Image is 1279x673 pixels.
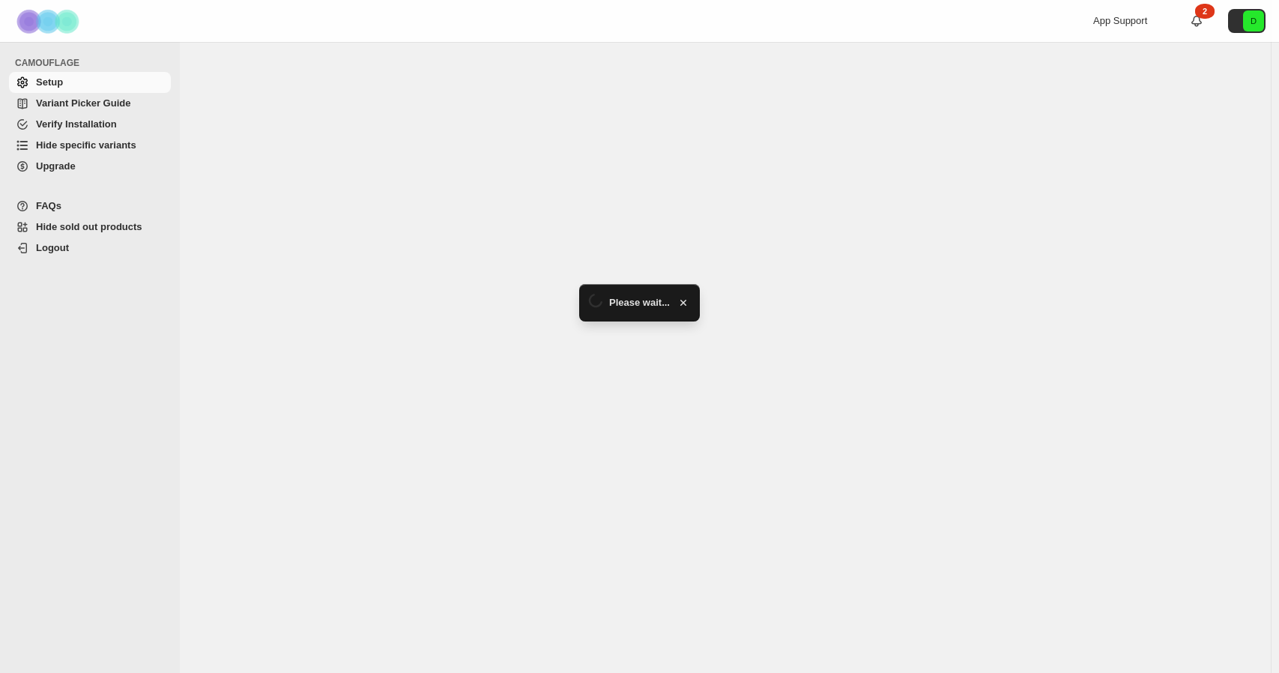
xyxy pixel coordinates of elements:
[36,160,76,172] span: Upgrade
[36,221,142,232] span: Hide sold out products
[9,93,171,114] a: Variant Picker Guide
[1195,4,1215,19] div: 2
[36,118,117,130] span: Verify Installation
[12,1,87,42] img: Camouflage
[36,139,136,151] span: Hide specific variants
[9,114,171,135] a: Verify Installation
[1189,13,1204,28] a: 2
[36,76,63,88] span: Setup
[1243,10,1264,31] span: Avatar with initials D
[9,156,171,177] a: Upgrade
[9,72,171,93] a: Setup
[36,97,130,109] span: Variant Picker Guide
[36,242,69,253] span: Logout
[609,295,670,310] span: Please wait...
[36,200,61,211] span: FAQs
[9,196,171,217] a: FAQs
[1093,15,1147,26] span: App Support
[1228,9,1266,33] button: Avatar with initials D
[9,135,171,156] a: Hide specific variants
[1251,16,1257,25] text: D
[9,217,171,238] a: Hide sold out products
[9,238,171,259] a: Logout
[15,57,172,69] span: CAMOUFLAGE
